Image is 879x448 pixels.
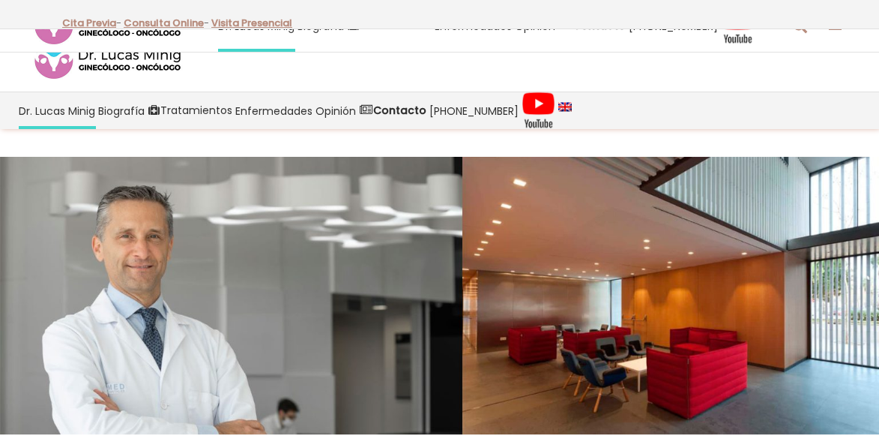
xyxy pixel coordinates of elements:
[315,102,356,119] span: Opinión
[235,102,312,119] span: Enfermedades
[314,92,357,129] a: Opinión
[62,14,121,33] p: -
[97,92,146,129] a: Biografía
[557,92,573,129] a: language english
[357,92,428,129] a: Contacto
[520,92,557,129] a: Videos Youtube Ginecología
[160,102,232,119] span: Tratamientos
[558,102,572,111] img: language english
[146,92,234,129] a: Tratamientos
[428,92,520,129] a: [PHONE_NUMBER]
[17,92,97,129] a: Dr. Lucas Minig
[62,16,116,30] a: Cita Previa
[19,102,95,119] span: Dr. Lucas Minig
[211,16,292,30] a: Visita Presencial
[124,16,204,30] a: Consulta Online
[373,103,426,118] strong: Contacto
[234,92,314,129] a: Enfermedades
[721,7,755,44] img: Videos Youtube Ginecología
[522,92,555,129] img: Videos Youtube Ginecología
[124,14,209,33] p: -
[98,102,145,119] span: Biografía
[429,102,519,119] span: [PHONE_NUMBER]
